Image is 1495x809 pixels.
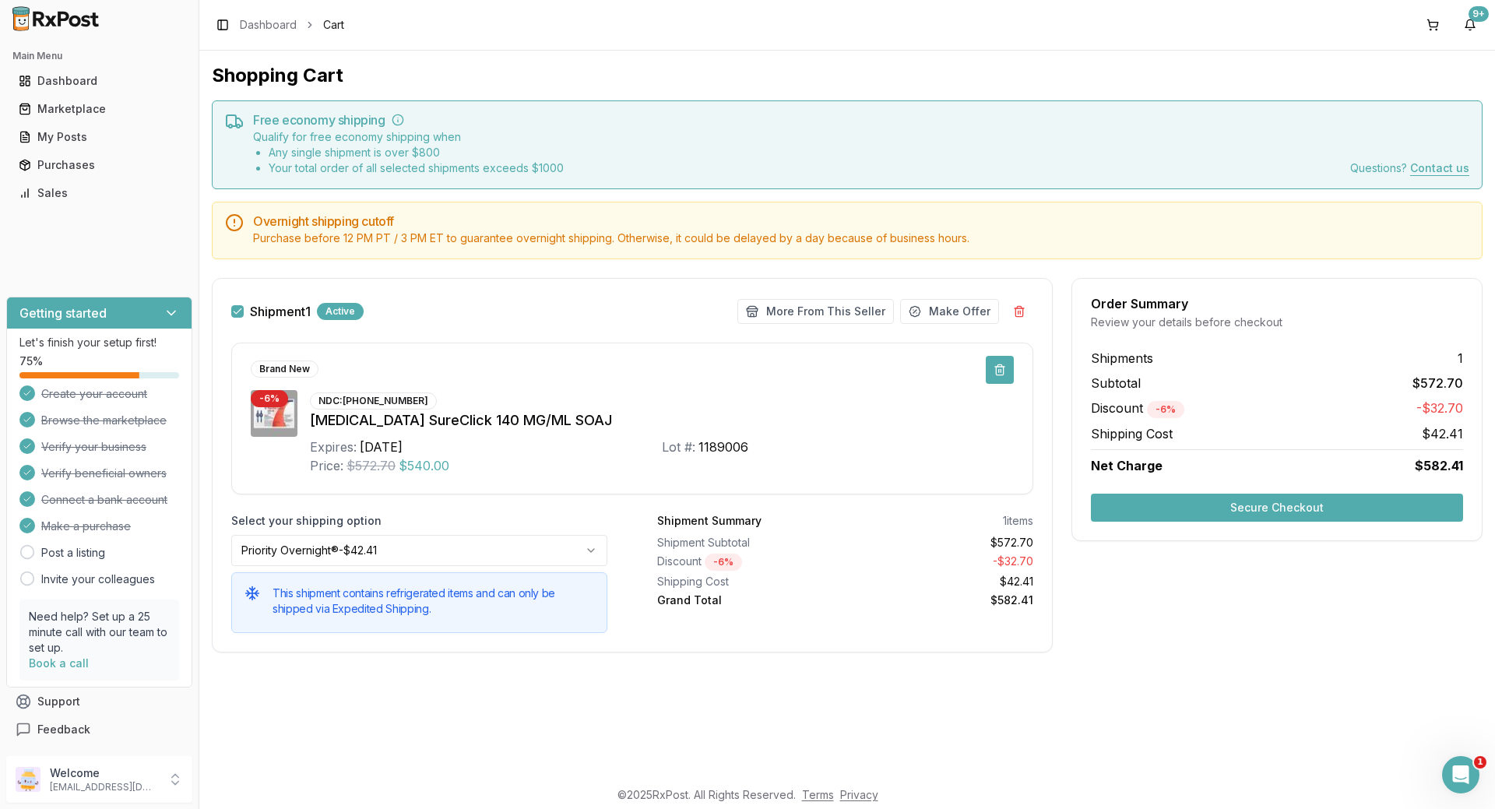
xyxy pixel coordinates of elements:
a: Dashboard [240,17,297,33]
div: NDC: [PHONE_NUMBER] [310,392,437,410]
button: 9+ [1458,12,1483,37]
span: Shipment 1 [250,305,311,318]
button: More From This Seller [737,299,894,324]
span: $572.70 [346,456,396,475]
div: Review your details before checkout [1091,315,1463,330]
div: Questions? [1350,160,1469,176]
div: $582.41 [852,593,1034,608]
iframe: Intercom live chat [1442,756,1479,793]
button: Purchases [6,153,192,178]
a: Dashboard [12,67,186,95]
div: $42.41 [852,574,1034,589]
div: Purchase before 12 PM PT / 3 PM ET to guarantee overnight shipping. Otherwise, it could be delaye... [253,230,1469,246]
a: Privacy [840,788,878,801]
div: Shipment Subtotal [657,535,839,550]
button: Dashboard [6,69,192,93]
p: [EMAIL_ADDRESS][DOMAIN_NAME] [50,781,158,793]
span: -$32.70 [1416,399,1463,418]
img: RxPost Logo [6,6,106,31]
li: Any single shipment is over $ 800 [269,145,564,160]
button: Marketplace [6,97,192,121]
div: - 6 % [705,554,742,571]
h2: Main Menu [12,50,186,62]
p: Need help? Set up a 25 minute call with our team to set up. [29,609,170,656]
nav: breadcrumb [240,17,344,33]
span: Shipments [1091,349,1153,368]
span: Connect a bank account [41,492,167,508]
div: 9+ [1469,6,1489,22]
a: My Posts [12,123,186,151]
span: Subtotal [1091,374,1141,392]
span: $540.00 [399,456,449,475]
h5: Free economy shipping [253,114,1469,126]
div: Grand Total [657,593,839,608]
div: 1 items [1003,513,1033,529]
div: Purchases [19,157,180,173]
span: Verify beneficial owners [41,466,167,481]
span: Cart [323,17,344,33]
button: Feedback [6,716,192,744]
div: - 6 % [251,390,288,407]
span: Net Charge [1091,458,1163,473]
span: 1 [1474,756,1486,769]
button: My Posts [6,125,192,149]
span: 1 [1458,349,1463,368]
p: Let's finish your setup first! [19,335,179,350]
div: Lot #: [662,438,695,456]
p: Welcome [50,765,158,781]
button: Make Offer [900,299,999,324]
div: [DATE] [360,438,403,456]
div: Dashboard [19,73,180,89]
span: Discount [1091,400,1184,416]
a: Marketplace [12,95,186,123]
div: Sales [19,185,180,201]
li: Your total order of all selected shipments exceeds $ 1000 [269,160,564,176]
a: Terms [802,788,834,801]
div: Marketplace [19,101,180,117]
div: Discount [657,554,839,571]
a: Post a listing [41,545,105,561]
div: Price: [310,456,343,475]
span: $572.70 [1412,374,1463,392]
a: Invite your colleagues [41,572,155,587]
a: Sales [12,179,186,207]
div: My Posts [19,129,180,145]
div: $572.70 [852,535,1034,550]
div: Active [317,303,364,320]
div: Shipping Cost [657,574,839,589]
h1: Shopping Cart [212,63,1483,88]
div: - 6 % [1147,401,1184,418]
span: $42.41 [1422,424,1463,443]
div: Qualify for free economy shipping when [253,129,564,176]
div: - $32.70 [852,554,1034,571]
div: Order Summary [1091,297,1463,310]
img: User avatar [16,767,40,792]
button: Secure Checkout [1091,494,1463,522]
div: Expires: [310,438,357,456]
img: Repatha SureClick 140 MG/ML SOAJ [251,390,297,437]
span: Verify your business [41,439,146,455]
h3: Getting started [19,304,107,322]
a: Purchases [12,151,186,179]
span: Browse the marketplace [41,413,167,428]
div: 1189006 [698,438,748,456]
button: Sales [6,181,192,206]
h5: Overnight shipping cutoff [253,215,1469,227]
span: $582.41 [1415,456,1463,475]
a: Book a call [29,656,89,670]
span: Feedback [37,722,90,737]
span: Create your account [41,386,147,402]
div: Shipment Summary [657,513,762,529]
span: Shipping Cost [1091,424,1173,443]
span: Make a purchase [41,519,131,534]
h5: This shipment contains refrigerated items and can only be shipped via Expedited Shipping. [273,586,594,617]
div: [MEDICAL_DATA] SureClick 140 MG/ML SOAJ [310,410,1014,431]
div: Brand New [251,361,318,378]
button: Support [6,688,192,716]
label: Select your shipping option [231,513,607,529]
span: 75 % [19,353,43,369]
